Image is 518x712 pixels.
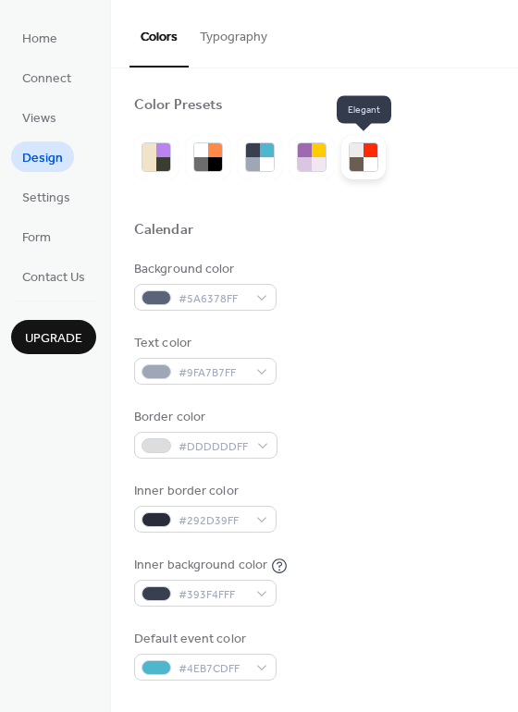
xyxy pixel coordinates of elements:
span: Elegant [337,96,391,124]
div: Default event color [134,630,273,649]
div: Border color [134,408,274,427]
a: Home [11,22,68,53]
a: Contact Us [11,261,96,291]
span: Contact Us [22,268,85,288]
a: Connect [11,62,82,92]
span: Design [22,149,63,168]
span: Upgrade [25,329,82,349]
span: Connect [22,69,71,89]
a: Views [11,102,68,132]
span: Form [22,228,51,248]
span: #4EB7CDFF [179,659,247,679]
span: #9FA7B7FF [179,363,247,383]
div: Background color [134,260,273,279]
span: #5A6378FF [179,289,247,309]
button: Upgrade [11,320,96,354]
a: Form [11,221,62,252]
div: Color Presets [134,96,223,116]
a: Design [11,141,74,172]
span: #393F4FFF [179,585,247,605]
span: Views [22,109,56,129]
div: Inner background color [134,556,267,575]
div: Calendar [134,221,193,240]
span: Settings [22,189,70,208]
span: #DDDDDDFF [179,437,248,457]
div: Inner border color [134,482,273,501]
div: Text color [134,334,273,353]
span: Home [22,30,57,49]
span: #292D39FF [179,511,247,531]
a: Settings [11,181,81,212]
